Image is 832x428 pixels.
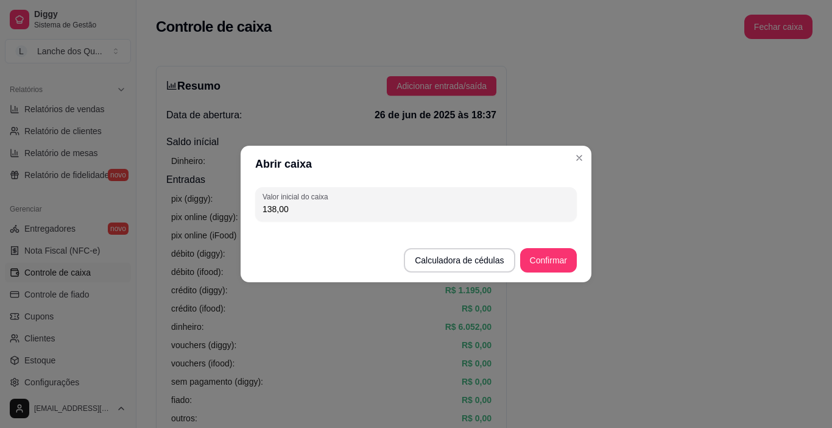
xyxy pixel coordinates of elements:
[263,203,569,215] input: Valor inicial do caixa
[520,248,577,273] button: Confirmar
[241,146,591,182] header: Abrir caixa
[263,191,332,202] label: Valor inicial do caixa
[404,248,515,273] button: Calculadora de cédulas
[569,148,589,168] button: Close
